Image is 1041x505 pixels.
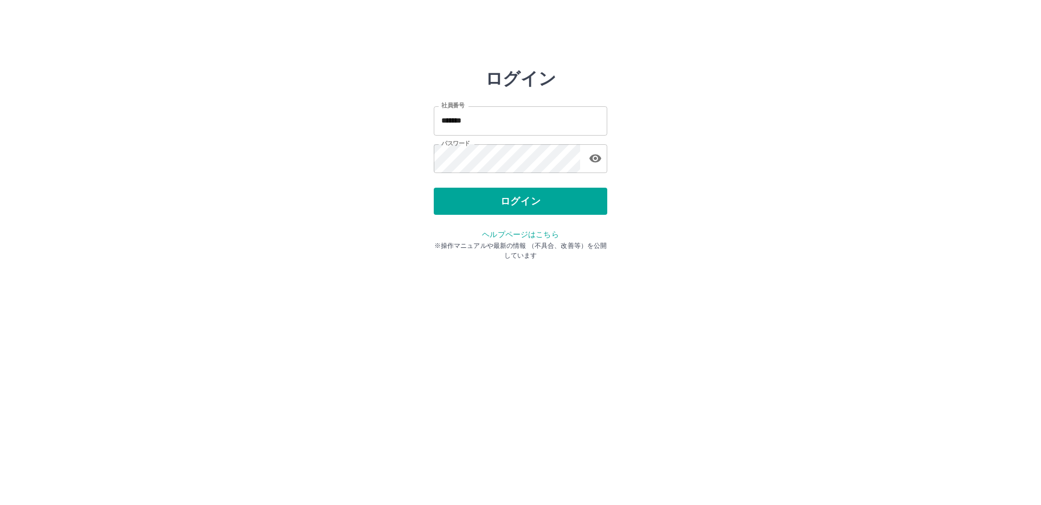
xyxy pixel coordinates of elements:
h2: ログイン [485,68,556,89]
label: 社員番号 [441,101,464,110]
label: パスワード [441,139,470,148]
button: ログイン [434,188,607,215]
p: ※操作マニュアルや最新の情報 （不具合、改善等）を公開しています [434,241,607,260]
a: ヘルプページはこちら [482,230,558,239]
